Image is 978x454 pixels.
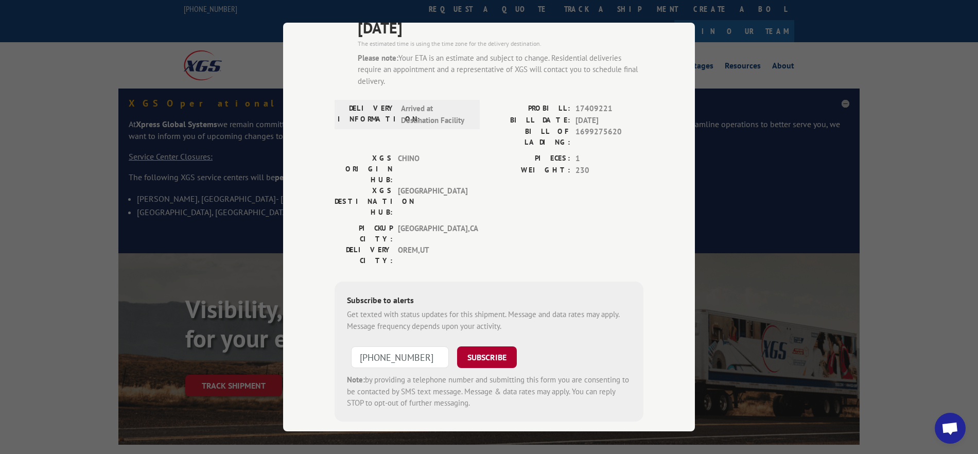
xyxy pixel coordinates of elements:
div: Get texted with status updates for this shipment. Message and data rates may apply. Message frequ... [347,309,631,332]
strong: Please note: [358,53,398,63]
span: CHINO [398,153,467,185]
span: [GEOGRAPHIC_DATA] , CA [398,223,467,245]
div: by providing a telephone number and submitting this form you are consenting to be contacted by SM... [347,374,631,409]
label: PROBILL: [489,103,570,115]
span: 230 [575,165,643,177]
span: 17409221 [575,103,643,115]
label: BILL OF LADING: [489,126,570,148]
label: PICKUP CITY: [335,223,393,245]
label: BILL DATE: [489,115,570,127]
span: [GEOGRAPHIC_DATA] [398,185,467,218]
strong: Note: [347,375,365,385]
label: XGS DESTINATION HUB: [335,185,393,218]
button: SUBSCRIBE [457,346,517,368]
div: Subscribe to alerts [347,294,631,309]
div: The estimated time is using the time zone for the delivery destination. [358,39,643,48]
a: Open chat [935,413,966,444]
span: 1699275620 [575,126,643,148]
input: Phone Number [351,346,449,368]
span: [DATE] [358,16,643,39]
label: DELIVERY INFORMATION: [338,103,396,126]
span: [DATE] [575,115,643,127]
span: OREM , UT [398,245,467,266]
label: XGS ORIGIN HUB: [335,153,393,185]
label: WEIGHT: [489,165,570,177]
label: PIECES: [489,153,570,165]
label: DELIVERY CITY: [335,245,393,266]
span: 1 [575,153,643,165]
div: Your ETA is an estimate and subject to change. Residential deliveries require an appointment and ... [358,53,643,88]
span: Arrived at Destination Facility [401,103,470,126]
